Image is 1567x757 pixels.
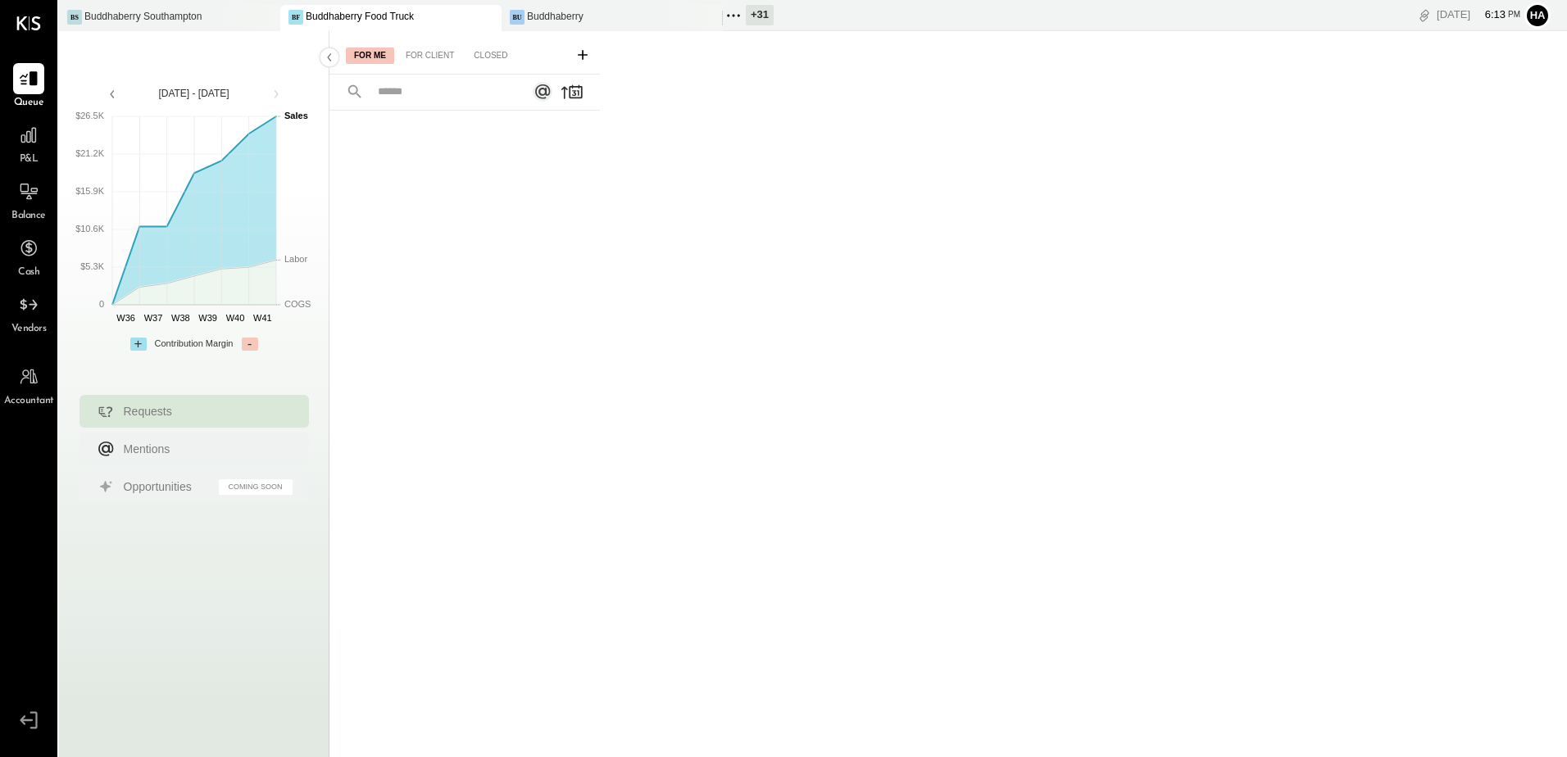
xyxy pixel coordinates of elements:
[746,5,773,25] div: + 31
[149,338,239,351] div: Contribution Margin
[198,312,218,324] text: W39
[284,298,311,310] text: COGS
[116,312,136,324] text: W36
[20,152,39,167] span: P&L
[1412,7,1428,24] div: copy link
[225,312,245,324] text: W40
[253,312,271,324] text: W41
[346,48,396,64] div: For Me
[80,261,104,272] text: $5.3K
[124,478,211,495] div: Opportunities
[75,223,104,234] text: $10.6K
[1,233,57,280] a: Cash
[1,361,57,409] a: Accountant
[1,63,57,111] a: Queue
[143,312,163,324] text: W37
[67,10,82,25] div: BS
[1433,7,1520,23] div: [DATE]
[306,10,430,24] div: Buddhaberry Food Truck
[284,253,309,265] text: Labor
[124,441,284,457] div: Mentions
[84,10,222,24] div: Buddhaberry Southampton
[1524,2,1551,29] button: Ha
[469,48,520,64] div: Closed
[76,185,104,197] text: $15.9K
[1,176,57,224] a: Balance
[219,479,293,495] div: Coming Soon
[11,209,46,224] span: Balance
[1,289,57,337] a: Vendors
[170,312,190,324] text: W38
[527,10,593,24] div: Buddhaberry
[125,338,141,351] div: +
[284,110,309,121] text: Sales
[288,10,303,25] div: BF
[4,394,54,409] span: Accountant
[248,338,264,351] div: -
[1,120,57,167] a: P&L
[399,48,466,64] div: For Client
[75,110,104,121] text: $26.5K
[98,298,104,310] text: 0
[125,87,264,101] div: [DATE] - [DATE]
[124,403,284,419] div: Requests
[14,96,44,111] span: Queue
[77,147,104,159] text: $21.2K
[510,10,525,25] div: Bu
[11,322,47,337] span: Vendors
[18,265,39,280] span: Cash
